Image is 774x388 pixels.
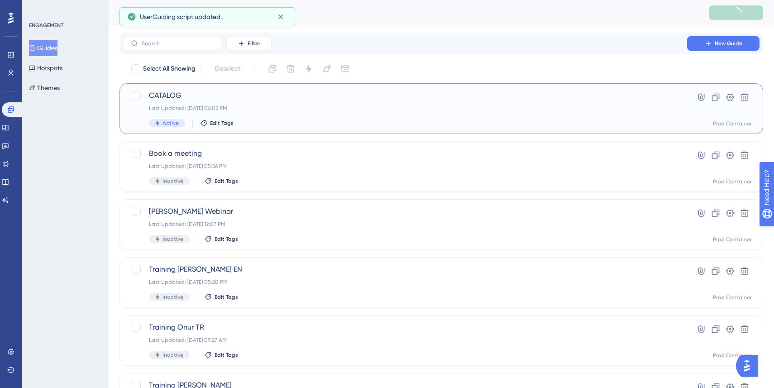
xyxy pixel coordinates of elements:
[149,90,661,101] span: CATALOG
[21,2,57,13] span: Need Help?
[119,6,686,19] div: Guides
[215,351,238,359] span: Edit Tags
[162,351,183,359] span: Inactive
[149,264,661,275] span: Training [PERSON_NAME] EN
[205,235,238,243] button: Edit Tags
[29,80,60,96] button: Themes
[29,22,63,29] div: ENGAGEMENT
[215,235,238,243] span: Edit Tags
[687,36,760,51] button: New Guide
[149,278,661,286] div: Last Updated: [DATE] 05:20 PM
[715,40,742,47] span: New Guide
[226,36,272,51] button: Filter
[149,336,661,344] div: Last Updated: [DATE] 09:27 AM
[713,178,752,185] div: Prod Container
[149,163,661,170] div: Last Updated: [DATE] 05:36 PM
[215,293,238,301] span: Edit Tags
[713,352,752,359] div: Prod Container
[205,351,238,359] button: Edit Tags
[205,177,238,185] button: Edit Tags
[713,236,752,243] div: Prod Container
[215,177,238,185] span: Edit Tags
[149,220,661,228] div: Last Updated: [DATE] 12:07 PM
[736,352,763,379] iframe: UserGuiding AI Assistant Launcher
[149,322,661,333] span: Training Onur TR
[162,235,183,243] span: Inactive
[149,206,661,217] span: [PERSON_NAME] Webinar
[162,177,183,185] span: Inactive
[162,120,179,127] span: Active
[207,61,248,77] button: Deselect
[29,40,57,56] button: Guides
[713,120,752,127] div: Prod Container
[713,294,752,301] div: Prod Container
[149,148,661,159] span: Book a meeting
[210,120,234,127] span: Edit Tags
[143,63,196,74] span: Select All Showing
[200,120,234,127] button: Edit Tags
[142,40,215,47] input: Search
[29,60,62,76] button: Hotspots
[140,11,222,22] span: UserGuiding script updated.
[205,293,238,301] button: Edit Tags
[215,63,240,74] span: Deselect
[248,40,260,47] span: Filter
[149,105,661,112] div: Last Updated: [DATE] 06:02 PM
[162,293,183,301] span: Inactive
